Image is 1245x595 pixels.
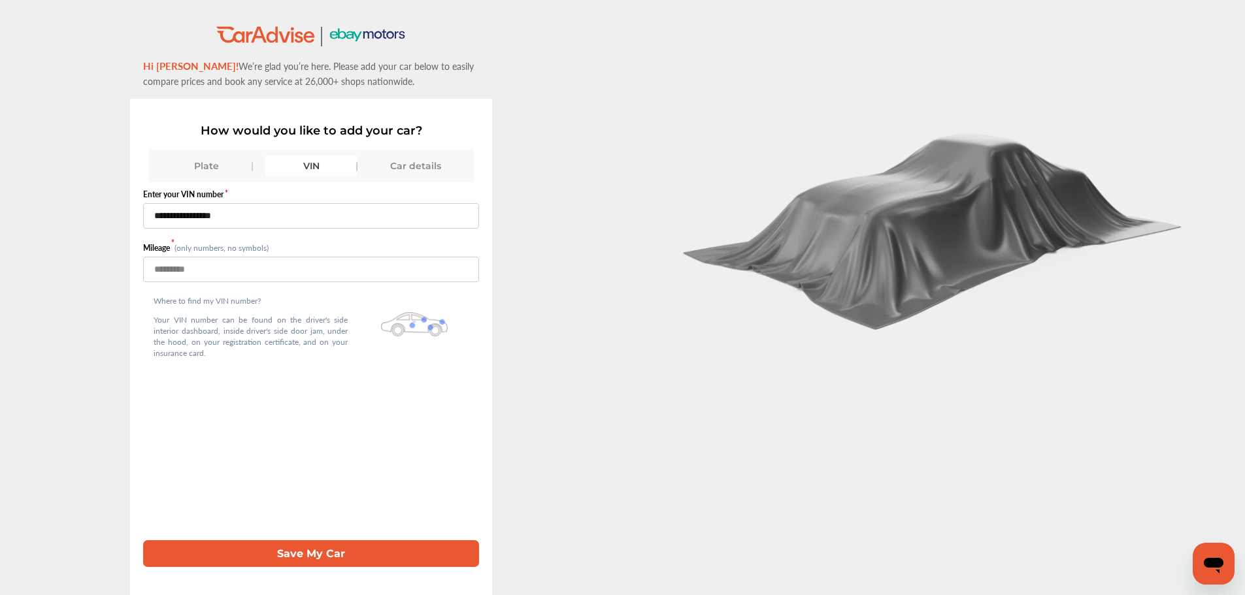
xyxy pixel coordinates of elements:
small: (only numbers, no symbols) [174,242,269,253]
label: Mileage [143,242,174,253]
div: Car details [370,155,461,176]
p: Your VIN number can be found on the driver's side interior dashboard, inside driver's side door j... [154,314,348,359]
div: VIN [265,155,357,176]
img: carCoverBlack.2823a3dccd746e18b3f8.png [672,119,1195,330]
span: Hi [PERSON_NAME]! [143,59,239,72]
label: Enter your VIN number [143,189,479,200]
img: olbwX0zPblBWoAAAAASUVORK5CYII= [381,312,448,336]
iframe: Button to launch messaging window [1193,543,1235,585]
button: Save My Car [143,540,479,567]
p: Where to find my VIN number? [154,295,348,306]
div: Plate [161,155,252,176]
p: How would you like to add your car? [143,123,479,138]
span: We’re glad you’re here. Please add your car below to easily compare prices and book any service a... [143,59,474,88]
